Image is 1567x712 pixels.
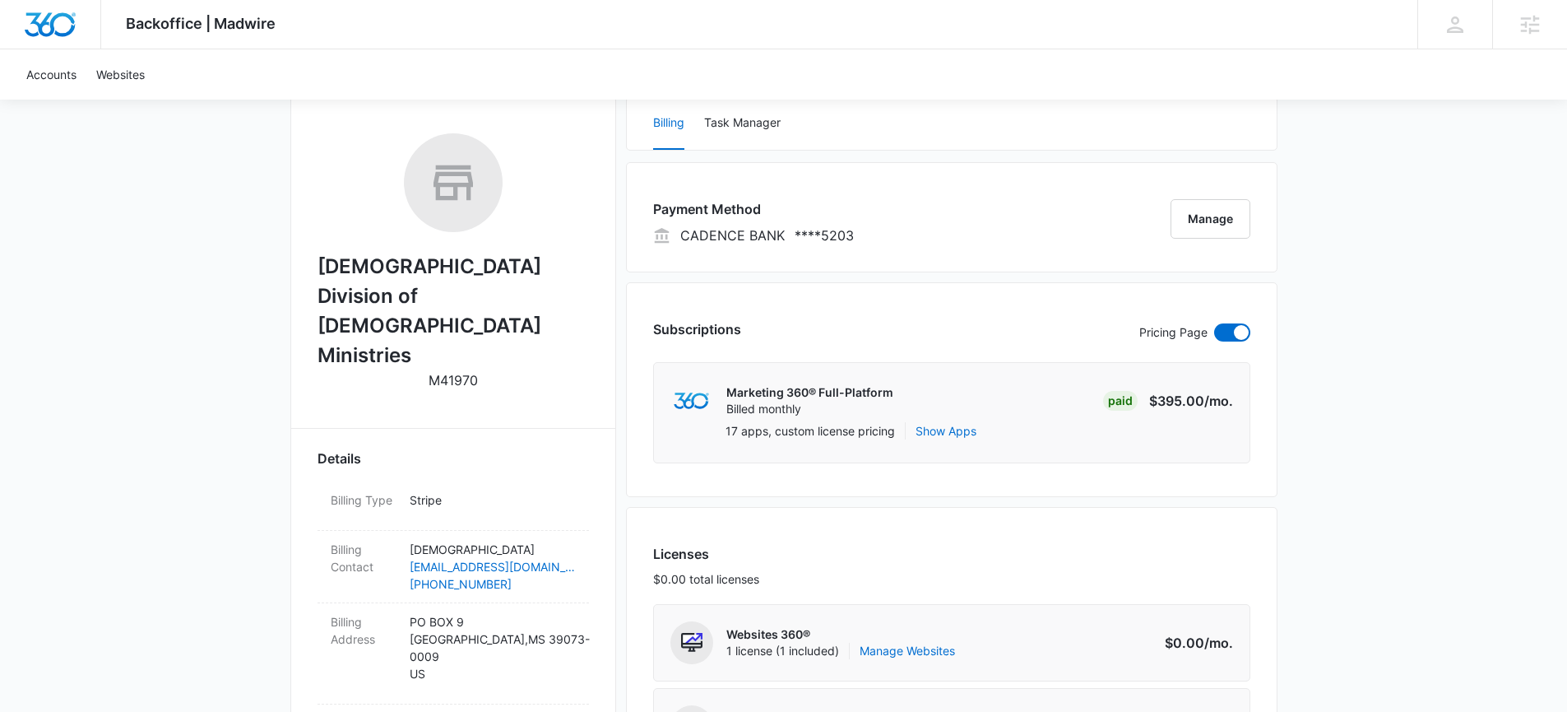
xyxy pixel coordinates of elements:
h3: Licenses [653,544,759,564]
h3: Payment Method [653,199,854,219]
span: /mo. [1204,635,1233,651]
div: Paid [1103,391,1138,411]
p: CADENCE BANK [680,226,785,245]
a: Manage Websites [860,643,955,659]
p: PO BOX 9 [GEOGRAPHIC_DATA] , MS 39073-0009 US [410,613,576,682]
a: [PHONE_NUMBER] [410,575,576,593]
dt: Billing Address [331,613,396,648]
a: Accounts [16,49,86,100]
h2: [DEMOGRAPHIC_DATA] Division of [DEMOGRAPHIC_DATA] Ministries [318,252,589,370]
span: Details [318,449,361,468]
button: Show Apps [916,422,976,440]
button: Billing [653,97,684,150]
p: [DEMOGRAPHIC_DATA] [410,541,576,558]
p: $0.00 [1156,633,1233,653]
span: Backoffice | Madwire [126,15,276,32]
h3: Subscriptions [653,319,741,339]
dt: Billing Type [331,491,396,509]
span: /mo. [1204,393,1233,409]
p: M41970 [429,370,478,390]
button: Manage [1171,199,1250,239]
div: Billing Contact[DEMOGRAPHIC_DATA][EMAIL_ADDRESS][DOMAIN_NAME][PHONE_NUMBER] [318,531,589,603]
a: [EMAIL_ADDRESS][DOMAIN_NAME] [410,558,576,575]
p: $395.00 [1149,391,1233,411]
span: 1 license (1 included) [726,643,955,659]
p: Pricing Page [1139,323,1208,342]
a: Websites [86,49,155,100]
button: Task Manager [704,97,781,150]
p: 17 apps, custom license pricing [726,422,895,440]
p: $0.00 total licenses [653,570,759,588]
div: Billing AddressPO BOX 9[GEOGRAPHIC_DATA],MS 39073-0009US [318,603,589,705]
p: Marketing 360® Full-Platform [726,384,893,401]
p: Stripe [410,491,576,509]
dt: Billing Contact [331,541,396,575]
div: Billing TypeStripe [318,482,589,531]
p: Billed monthly [726,401,893,417]
p: Websites 360® [726,626,955,643]
img: marketing360Logo [674,393,709,410]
